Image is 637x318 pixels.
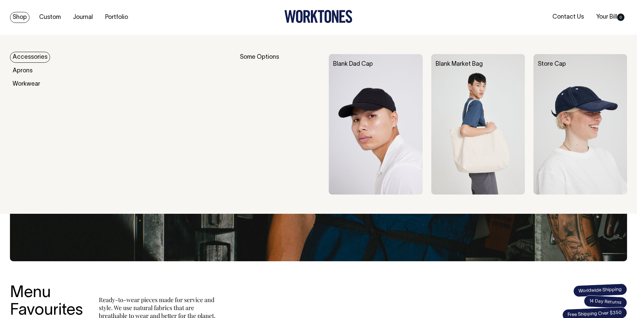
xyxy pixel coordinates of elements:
span: 14 Day Returns [584,295,627,309]
a: Contact Us [550,12,587,23]
a: Store Cap [538,61,566,67]
a: Journal [70,12,96,23]
a: Portfolio [103,12,131,23]
a: Blank Market Bag [436,61,483,67]
a: Aprons [10,65,35,76]
img: Blank Market Bag [431,54,525,195]
img: Store Cap [533,54,627,195]
img: Blank Dad Cap [329,54,422,195]
div: Some Options [240,54,320,195]
a: Workwear [10,79,43,90]
a: Accessories [10,52,50,63]
span: Worldwide Shipping [573,283,627,297]
a: Your Bill0 [594,12,627,23]
a: Custom [36,12,63,23]
span: 0 [617,14,624,21]
a: Blank Dad Cap [333,61,373,67]
a: Shop [10,12,30,23]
